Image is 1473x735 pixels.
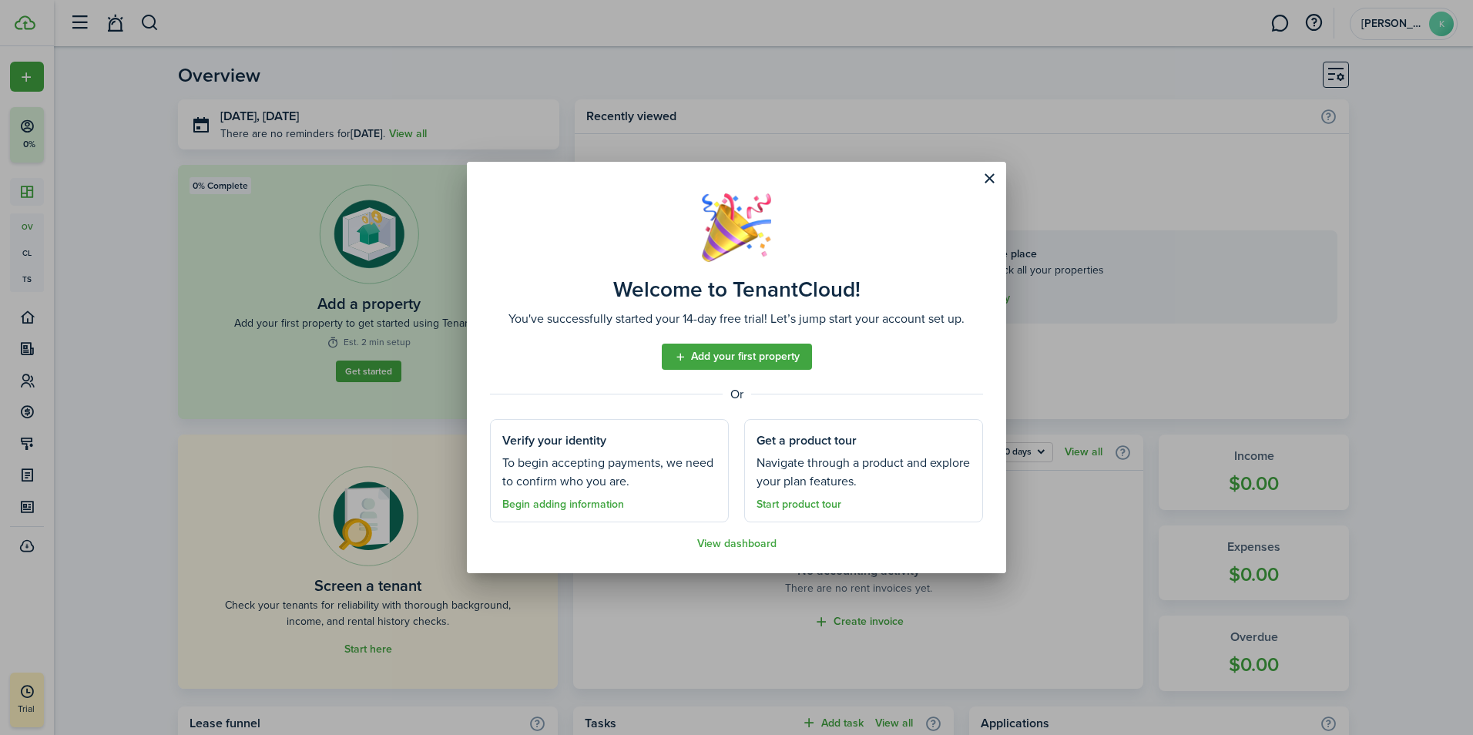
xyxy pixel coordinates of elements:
[757,498,841,511] a: Start product tour
[702,193,771,262] img: Well done!
[613,277,861,302] well-done-title: Welcome to TenantCloud!
[490,385,983,404] well-done-separator: Or
[502,431,606,450] well-done-section-title: Verify your identity
[757,431,857,450] well-done-section-title: Get a product tour
[976,166,1002,192] button: Close modal
[502,498,624,511] a: Begin adding information
[502,454,716,491] well-done-section-description: To begin accepting payments, we need to confirm who you are.
[508,310,965,328] well-done-description: You've successfully started your 14-day free trial! Let’s jump start your account set up.
[662,344,812,370] a: Add your first property
[697,538,777,550] a: View dashboard
[757,454,971,491] well-done-section-description: Navigate through a product and explore your plan features.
